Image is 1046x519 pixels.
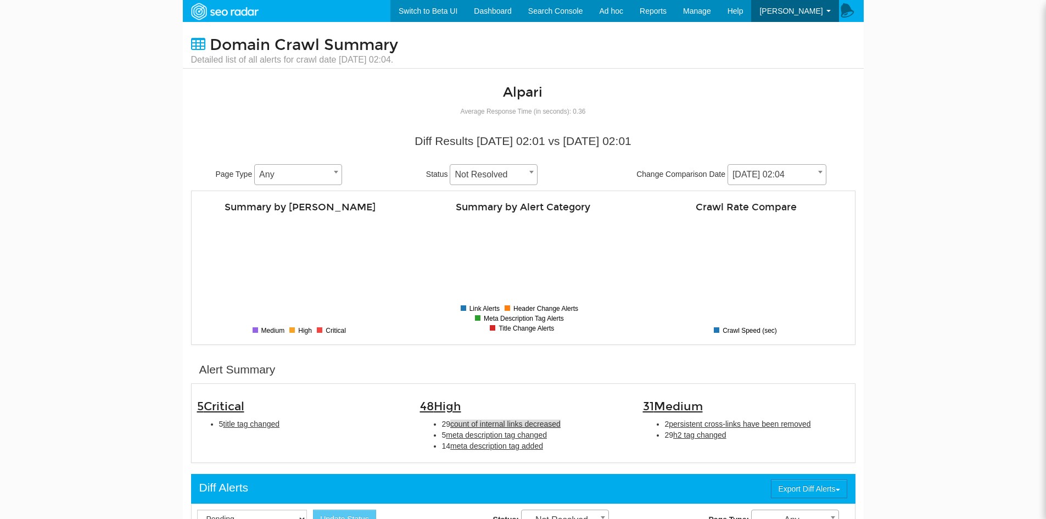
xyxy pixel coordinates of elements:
li: 14 [442,440,627,451]
span: 48 [420,399,461,414]
span: [PERSON_NAME] [759,7,823,15]
img: SEORadar [187,2,262,21]
span: h2 tag changed [673,431,726,439]
span: count of internal links decreased [450,420,561,428]
iframe: Opens a widget where you can find more information [976,486,1035,514]
span: Status [426,170,448,178]
div: Diff Alerts [199,479,248,496]
small: Average Response Time (in seconds): 0.36 [461,108,586,115]
span: meta description tag added [450,442,543,450]
span: 09/15/2025 02:04 [728,164,826,185]
span: Critical [204,399,244,414]
span: Ad hoc [599,7,623,15]
span: Any [254,164,342,185]
span: Help [728,7,743,15]
span: Change Comparison Date [636,170,725,178]
span: meta description tag changed [446,431,547,439]
li: 29 [665,429,849,440]
span: 31 [643,399,703,414]
span: persistent cross-links have been removed [669,420,810,428]
a: Alpari [503,84,542,101]
span: Search Console [528,7,583,15]
div: Alert Summary [199,361,276,378]
span: High [434,399,461,414]
span: Domain Crawl Summary [210,36,398,54]
div: Diff Results [DATE] 02:01 vs [DATE] 02:01 [199,133,847,149]
li: 2 [665,418,849,429]
span: Reports [640,7,667,15]
button: Export Diff Alerts [771,479,847,498]
span: title tag changed [223,420,279,428]
span: Medium [654,399,703,414]
span: Not Resolved [450,167,537,182]
span: 09/15/2025 02:04 [728,167,826,182]
small: Detailed list of all alerts for crawl date [DATE] 02:04. [191,54,398,66]
span: Not Resolved [450,164,538,185]
h4: Crawl Rate Compare [643,202,849,213]
span: Page Type [216,170,253,178]
span: Any [255,167,342,182]
span: Manage [683,7,711,15]
li: 29 [442,418,627,429]
li: 5 [219,418,404,429]
li: 5 [442,429,627,440]
h4: Summary by Alert Category [420,202,627,213]
span: 5 [197,399,244,414]
h4: Summary by [PERSON_NAME] [197,202,404,213]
